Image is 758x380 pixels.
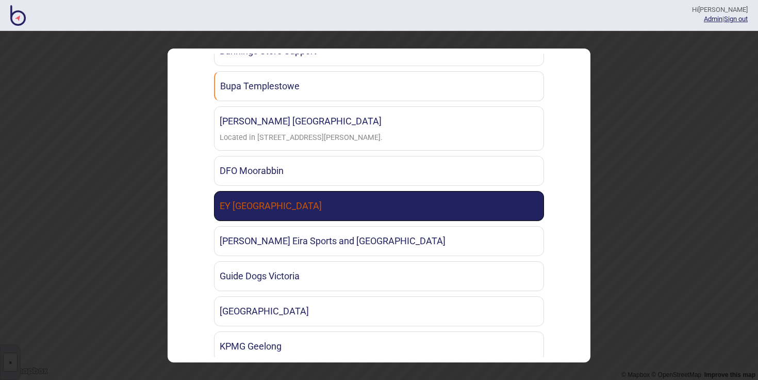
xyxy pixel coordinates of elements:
[692,5,748,14] div: Hi [PERSON_NAME]
[10,5,26,26] img: BindiMaps CMS
[214,226,544,256] a: [PERSON_NAME] Eira Sports and [GEOGRAPHIC_DATA]
[214,191,544,221] a: EY [GEOGRAPHIC_DATA]
[214,156,544,186] a: DFO Moorabbin
[214,296,544,326] a: [GEOGRAPHIC_DATA]
[220,131,383,146] div: Located in 333 Collins Tower, Level 18.
[214,331,544,361] a: KPMG Geelong
[704,15,724,23] span: |
[214,106,544,151] a: [PERSON_NAME] [GEOGRAPHIC_DATA]Located in [STREET_ADDRESS][PERSON_NAME].
[724,15,748,23] button: Sign out
[704,15,722,23] a: Admin
[214,71,544,101] a: Bupa Templestowe
[214,261,544,291] a: Guide Dogs Victoria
